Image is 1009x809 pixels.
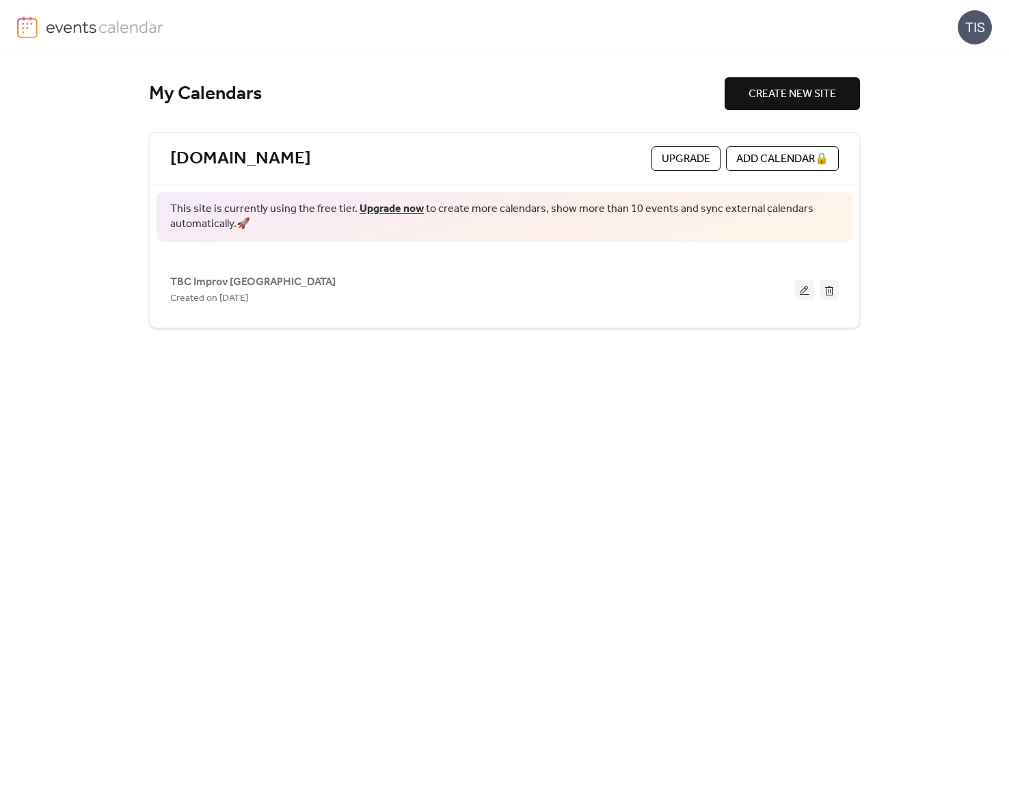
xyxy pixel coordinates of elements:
img: logo-type [46,16,164,37]
div: TIS [958,10,992,44]
a: [DOMAIN_NAME] [170,148,311,170]
button: CREATE NEW SITE [725,77,860,110]
a: TBC Improv [GEOGRAPHIC_DATA] [170,278,336,286]
span: TBC Improv [GEOGRAPHIC_DATA] [170,274,336,291]
button: Upgrade [651,146,721,171]
span: Created on [DATE] [170,291,248,307]
img: logo [17,16,38,38]
a: Upgrade now [360,198,424,220]
span: This site is currently using the free tier. to create more calendars, show more than 10 events an... [170,202,839,233]
span: CREATE NEW SITE [749,86,836,103]
div: My Calendars [149,82,725,106]
span: Upgrade [662,151,710,168]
